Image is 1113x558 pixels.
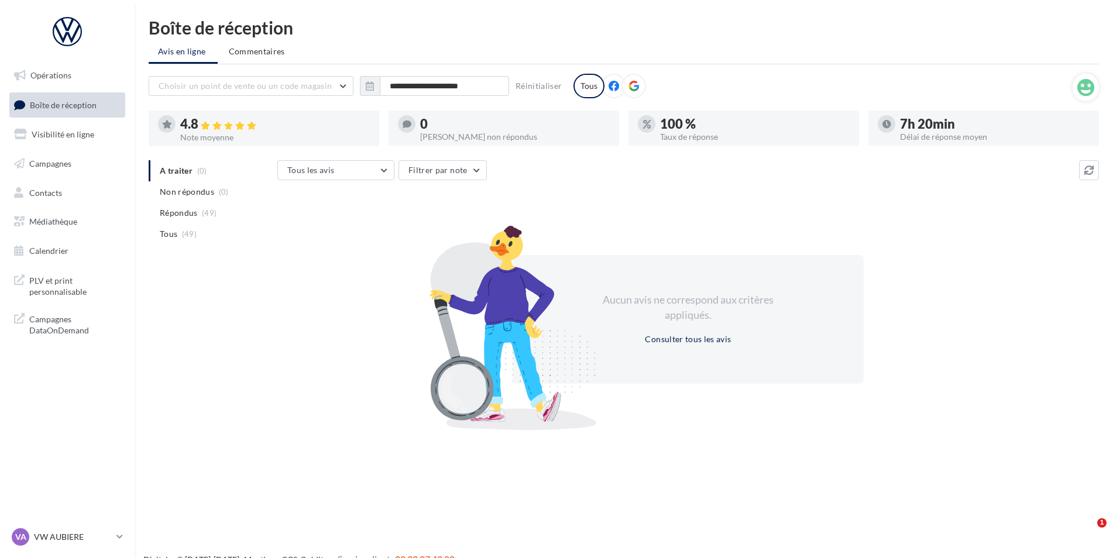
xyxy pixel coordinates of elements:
[7,268,128,302] a: PLV et print personnalisable
[159,81,332,91] span: Choisir un point de vente ou un code magasin
[900,118,1090,130] div: 7h 20min
[229,46,285,57] span: Commentaires
[640,332,736,346] button: Consulter tous les avis
[180,133,370,142] div: Note moyenne
[29,159,71,168] span: Campagnes
[7,92,128,118] a: Boîte de réception
[29,273,121,298] span: PLV et print personnalisable
[7,63,128,88] a: Opérations
[420,133,610,141] div: [PERSON_NAME] non répondus
[29,187,62,197] span: Contacts
[7,181,128,205] a: Contacts
[9,526,125,548] a: VA VW AUBIERE
[900,133,1090,141] div: Délai de réponse moyen
[15,531,26,543] span: VA
[29,311,121,336] span: Campagnes DataOnDemand
[29,216,77,226] span: Médiathèque
[34,531,112,543] p: VW AUBIERE
[511,79,567,93] button: Réinitialiser
[202,208,217,218] span: (49)
[573,74,604,98] div: Tous
[160,186,214,198] span: Non répondus
[1073,518,1101,546] iframe: Intercom live chat
[149,19,1099,36] div: Boîte de réception
[287,165,335,175] span: Tous les avis
[7,151,128,176] a: Campagnes
[30,70,71,80] span: Opérations
[160,207,198,219] span: Répondus
[219,187,229,197] span: (0)
[420,118,610,130] div: 0
[660,133,850,141] div: Taux de réponse
[182,229,197,239] span: (49)
[588,292,789,322] div: Aucun avis ne correspond aux critères appliqués.
[7,239,128,263] a: Calendrier
[7,306,128,341] a: Campagnes DataOnDemand
[660,118,850,130] div: 100 %
[1097,518,1107,528] span: 1
[149,76,353,96] button: Choisir un point de vente ou un code magasin
[7,122,128,147] a: Visibilité en ligne
[32,129,94,139] span: Visibilité en ligne
[277,160,394,180] button: Tous les avis
[7,209,128,234] a: Médiathèque
[160,228,177,240] span: Tous
[30,99,97,109] span: Boîte de réception
[399,160,487,180] button: Filtrer par note
[29,246,68,256] span: Calendrier
[180,118,370,131] div: 4.8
